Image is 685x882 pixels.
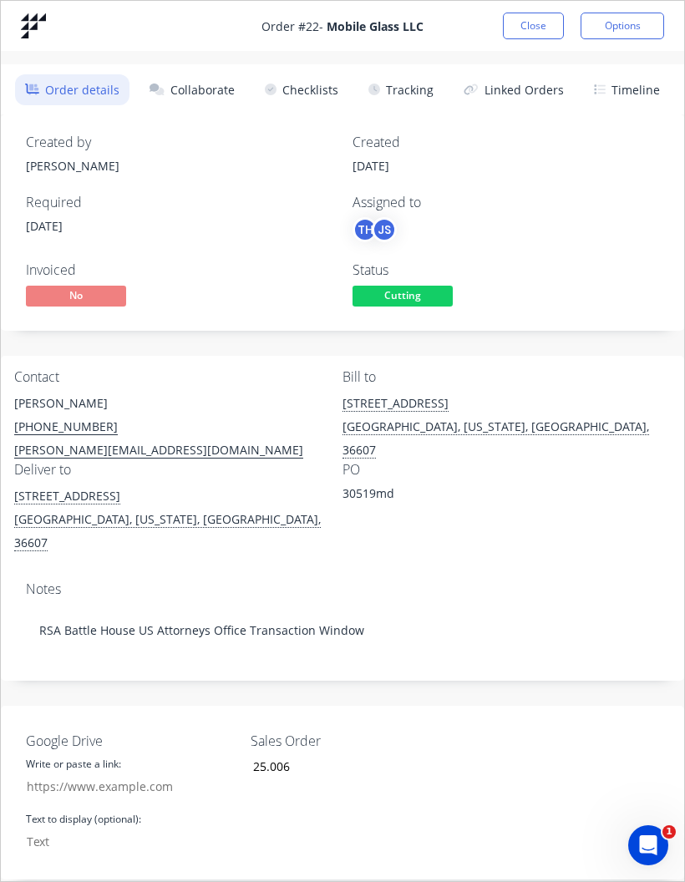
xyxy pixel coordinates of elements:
[372,217,397,242] div: JS
[14,369,342,385] div: Contact
[26,262,332,278] div: Invoiced
[342,369,671,385] div: Bill to
[26,134,332,150] div: Created by
[26,157,332,175] div: [PERSON_NAME]
[251,731,459,751] label: Sales Order
[353,217,378,242] div: TH
[353,134,659,150] div: Created
[14,392,342,462] div: [PERSON_NAME][PHONE_NUMBER][PERSON_NAME][EMAIL_ADDRESS][DOMAIN_NAME]
[21,13,46,38] img: Factory
[26,218,63,234] span: [DATE]
[454,74,574,105] button: Linked Orders
[342,484,551,508] div: 30519md
[26,812,141,827] label: Text to display (optional):
[342,392,671,462] div: [STREET_ADDRESS][GEOGRAPHIC_DATA], [US_STATE], [GEOGRAPHIC_DATA], 36607
[140,74,245,105] button: Collaborate
[14,462,342,478] div: Deliver to
[26,195,332,210] div: Required
[503,13,564,39] button: Close
[353,158,389,174] span: [DATE]
[353,286,453,311] button: Cutting
[14,484,342,555] div: [STREET_ADDRESS][GEOGRAPHIC_DATA], [US_STATE], [GEOGRAPHIC_DATA], 36607
[26,286,126,307] span: No
[353,195,659,210] div: Assigned to
[26,731,235,751] label: Google Drive
[662,825,676,839] span: 1
[353,262,659,278] div: Status
[26,605,659,656] div: RSA Battle House US Attorneys Office Transaction Window
[584,74,670,105] button: Timeline
[342,462,671,478] div: PO
[18,774,216,799] input: https://www.example.com
[15,74,130,105] button: Order details
[261,18,424,35] span: Order # 22 -
[358,74,444,105] button: Tracking
[26,757,121,772] label: Write or paste a link:
[327,18,424,34] strong: Mobile Glass LLC
[353,217,397,242] button: THJS
[353,286,453,307] span: Cutting
[239,754,459,779] input: Enter number...
[18,829,216,854] input: Text
[255,74,348,105] button: Checklists
[26,581,659,597] div: Notes
[14,392,342,415] div: [PERSON_NAME]
[628,825,668,865] iframe: Intercom live chat
[581,13,664,39] button: Options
